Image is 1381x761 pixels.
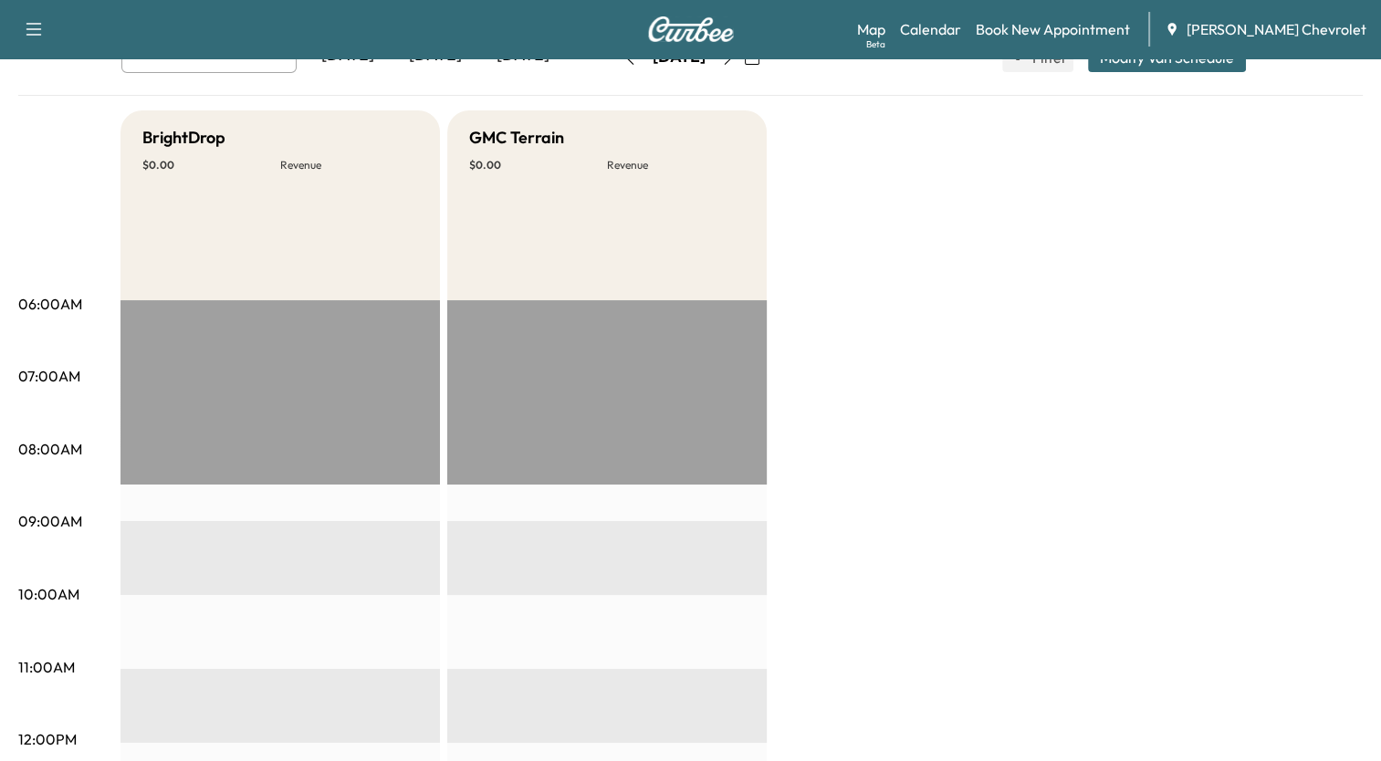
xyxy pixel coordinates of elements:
[857,18,885,40] a: MapBeta
[18,583,79,605] p: 10:00AM
[18,365,80,387] p: 07:00AM
[976,18,1130,40] a: Book New Appointment
[18,438,82,460] p: 08:00AM
[469,158,607,172] p: $ 0.00
[280,158,418,172] p: Revenue
[18,293,82,315] p: 06:00AM
[607,158,745,172] p: Revenue
[142,125,225,151] h5: BrightDrop
[18,656,75,678] p: 11:00AM
[1187,18,1366,40] span: [PERSON_NAME] Chevrolet
[469,125,564,151] h5: GMC Terrain
[142,158,280,172] p: $ 0.00
[18,510,82,532] p: 09:00AM
[647,16,735,42] img: Curbee Logo
[866,37,885,51] div: Beta
[900,18,961,40] a: Calendar
[18,728,77,750] p: 12:00PM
